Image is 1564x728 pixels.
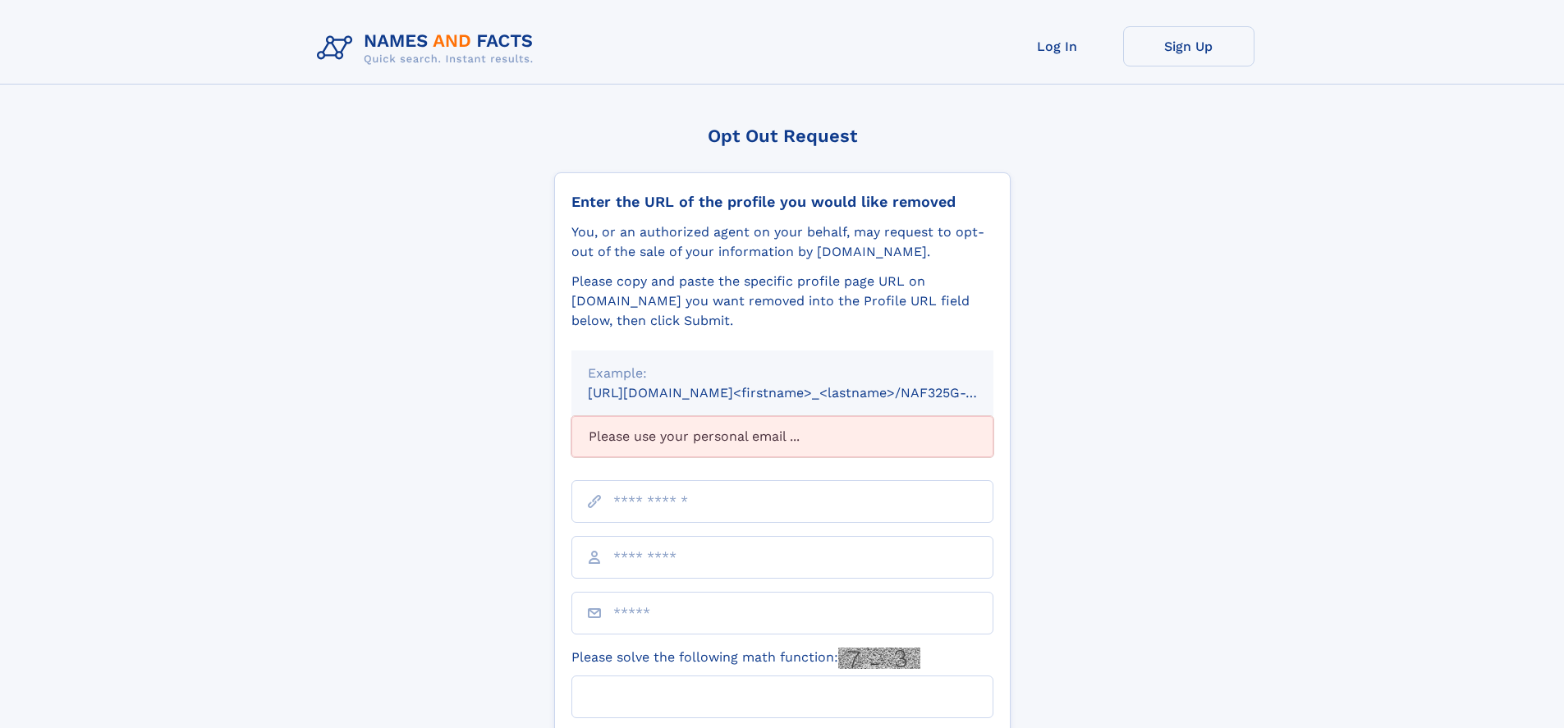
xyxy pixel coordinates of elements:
div: Please use your personal email ... [571,416,993,457]
a: Sign Up [1123,26,1254,66]
div: You, or an authorized agent on your behalf, may request to opt-out of the sale of your informatio... [571,222,993,262]
small: [URL][DOMAIN_NAME]<firstname>_<lastname>/NAF325G-xxxxxxxx [588,385,1025,401]
div: Please copy and paste the specific profile page URL on [DOMAIN_NAME] you want removed into the Pr... [571,272,993,331]
img: Logo Names and Facts [310,26,547,71]
div: Enter the URL of the profile you would like removed [571,193,993,211]
label: Please solve the following math function: [571,648,920,669]
div: Opt Out Request [554,126,1011,146]
a: Log In [992,26,1123,66]
div: Example: [588,364,977,383]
